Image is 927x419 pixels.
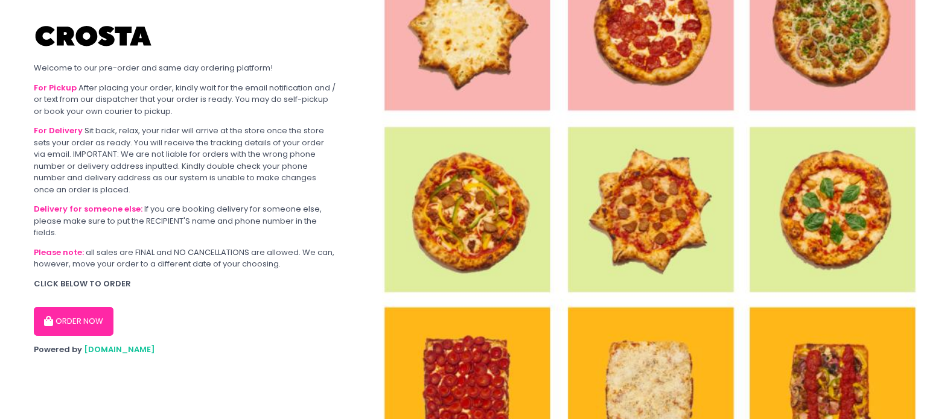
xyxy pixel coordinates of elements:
div: After placing your order, kindly wait for the email notification and / or text from our dispatche... [34,82,337,118]
div: CLICK BELOW TO ORDER [34,278,337,290]
div: Welcome to our pre-order and same day ordering platform! [34,62,337,74]
button: ORDER NOW [34,307,113,336]
div: Sit back, relax, your rider will arrive at the store once the store sets your order as ready. You... [34,125,337,195]
div: all sales are FINAL and NO CANCELLATIONS are allowed. We can, however, move your order to a diffe... [34,247,337,270]
b: For Pickup [34,82,77,93]
b: For Delivery [34,125,83,136]
div: If you are booking delivery for someone else, please make sure to put the RECIPIENT'S name and ph... [34,203,337,239]
a: [DOMAIN_NAME] [84,344,155,355]
b: Please note: [34,247,84,258]
b: Delivery for someone else: [34,203,142,215]
div: Powered by [34,344,337,356]
img: Crosta Pizzeria [34,18,154,54]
